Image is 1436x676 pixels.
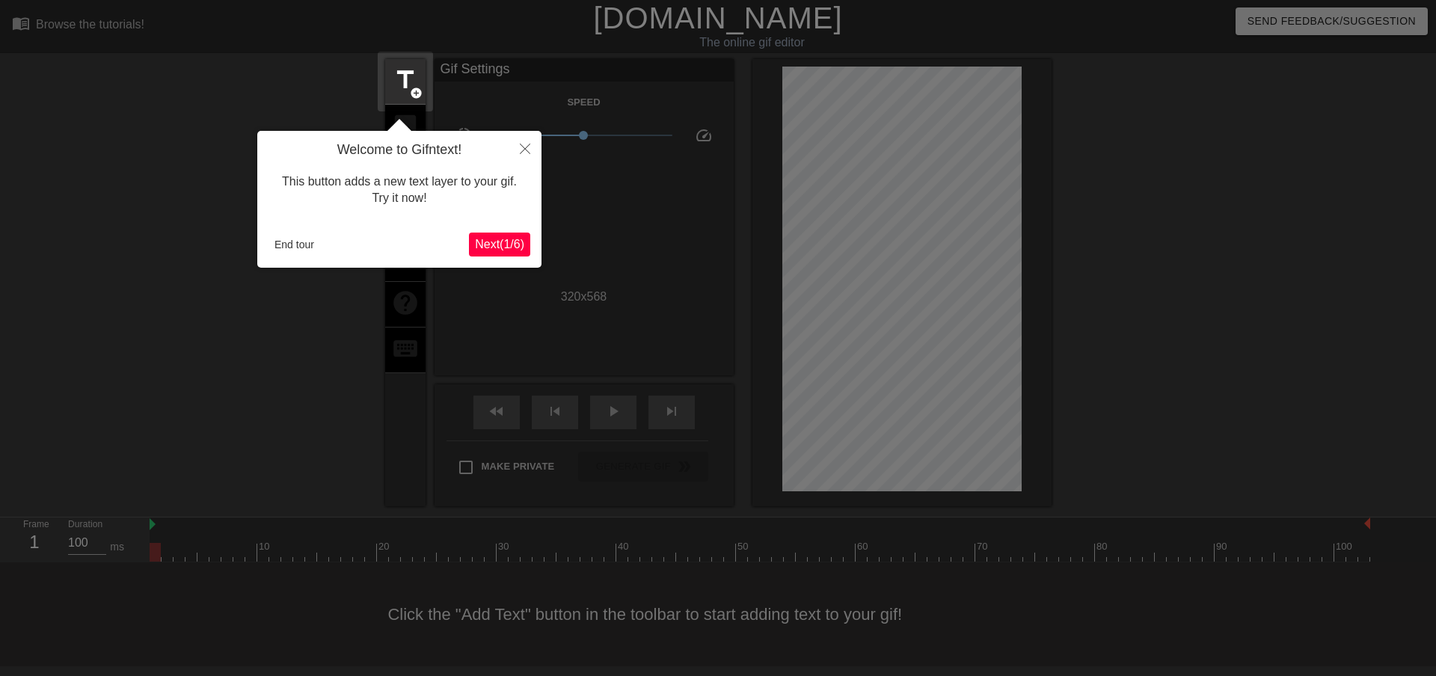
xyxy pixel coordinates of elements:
button: Close [509,131,541,165]
button: End tour [269,233,320,256]
h4: Welcome to Gifntext! [269,142,530,159]
div: This button adds a new text layer to your gif. Try it now! [269,159,530,222]
span: Next ( 1 / 6 ) [475,238,524,251]
button: Next [469,233,530,256]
